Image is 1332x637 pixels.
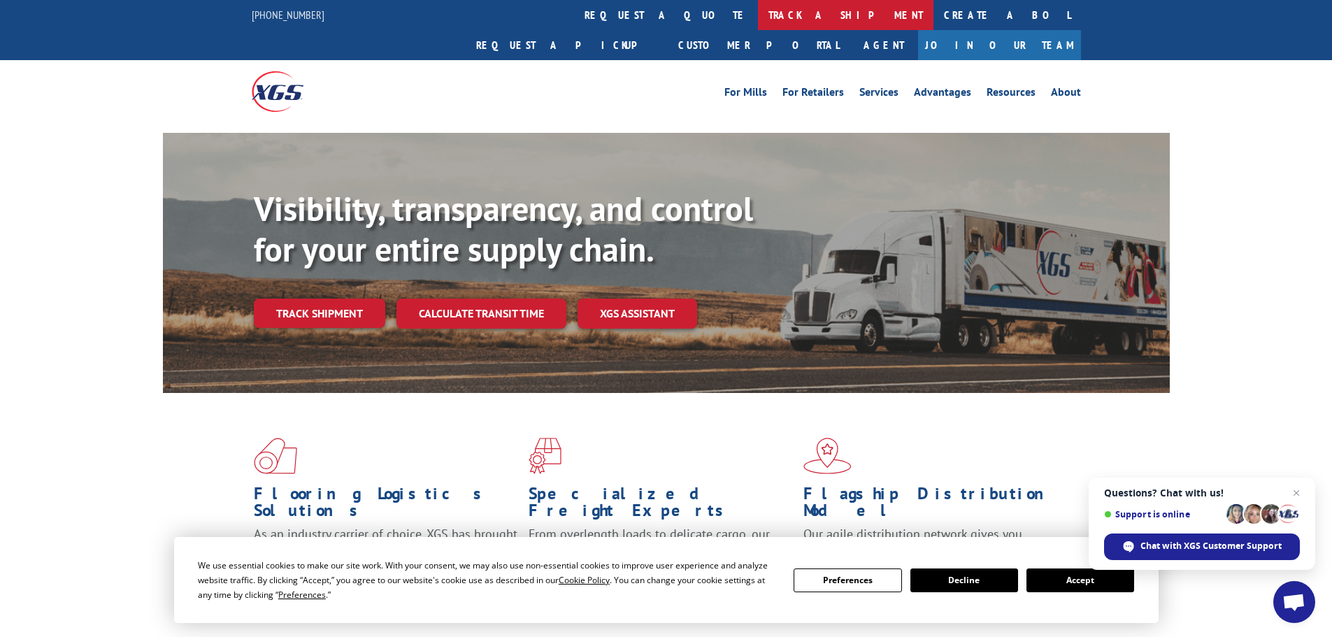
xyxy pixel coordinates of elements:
a: XGS ASSISTANT [578,299,697,329]
button: Preferences [794,568,901,592]
b: Visibility, transparency, and control for your entire supply chain. [254,187,753,271]
a: Resources [987,87,1036,102]
img: xgs-icon-focused-on-flooring-red [529,438,561,474]
a: Join Our Team [918,30,1081,60]
a: Calculate transit time [396,299,566,329]
img: xgs-icon-flagship-distribution-model-red [803,438,852,474]
div: Chat with XGS Customer Support [1104,534,1300,560]
a: Request a pickup [466,30,668,60]
span: Support is online [1104,509,1222,520]
a: Services [859,87,898,102]
img: xgs-icon-total-supply-chain-intelligence-red [254,438,297,474]
span: Cookie Policy [559,574,610,586]
div: Cookie Consent Prompt [174,537,1159,623]
button: Accept [1026,568,1134,592]
h1: Specialized Freight Experts [529,485,793,526]
h1: Flooring Logistics Solutions [254,485,518,526]
div: Open chat [1273,581,1315,623]
a: About [1051,87,1081,102]
div: We use essential cookies to make our site work. With your consent, we may also use non-essential ... [198,558,777,602]
span: Our agile distribution network gives you nationwide inventory management on demand. [803,526,1061,559]
span: Chat with XGS Customer Support [1140,540,1282,552]
span: Questions? Chat with us! [1104,487,1300,499]
a: Customer Portal [668,30,850,60]
span: Close chat [1288,485,1305,501]
h1: Flagship Distribution Model [803,485,1068,526]
a: Track shipment [254,299,385,328]
span: Preferences [278,589,326,601]
a: Advantages [914,87,971,102]
p: From overlength loads to delicate cargo, our experienced staff knows the best way to move your fr... [529,526,793,588]
a: For Mills [724,87,767,102]
span: As an industry carrier of choice, XGS has brought innovation and dedication to flooring logistics... [254,526,517,575]
button: Decline [910,568,1018,592]
a: Agent [850,30,918,60]
a: For Retailers [782,87,844,102]
a: [PHONE_NUMBER] [252,8,324,22]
